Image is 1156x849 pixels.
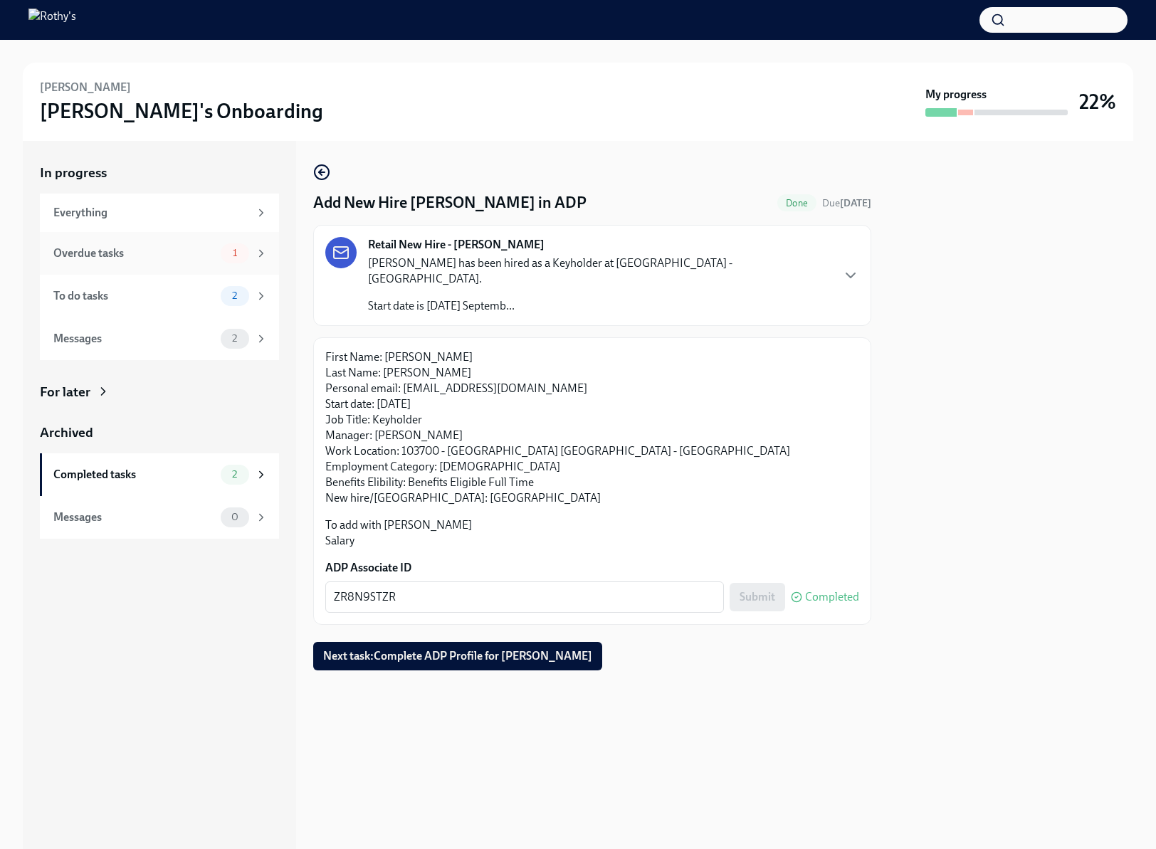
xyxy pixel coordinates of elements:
span: 2 [224,290,246,301]
div: To do tasks [53,288,215,304]
strong: My progress [925,87,987,102]
span: 2 [224,469,246,480]
div: Completed tasks [53,467,215,482]
p: First Name: [PERSON_NAME] Last Name: [PERSON_NAME] Personal email: [EMAIL_ADDRESS][DOMAIN_NAME] S... [325,349,859,506]
a: Archived [40,423,279,442]
a: Messages0 [40,496,279,539]
button: Next task:Complete ADP Profile for [PERSON_NAME] [313,642,602,670]
span: Done [777,198,816,209]
span: Due [822,197,871,209]
div: Overdue tasks [53,246,215,261]
span: September 8th, 2025 09:00 [822,196,871,210]
span: Next task : Complete ADP Profile for [PERSON_NAME] [323,649,592,663]
h3: [PERSON_NAME]'s Onboarding [40,98,323,124]
strong: Retail New Hire - [PERSON_NAME] [368,237,545,253]
h3: 22% [1079,89,1116,115]
span: Completed [805,591,859,603]
span: 1 [224,248,246,258]
div: Messages [53,331,215,347]
label: ADP Associate ID [325,560,859,576]
h4: Add New Hire [PERSON_NAME] in ADP [313,192,587,213]
p: Start date is [DATE] Septemb... [368,298,831,314]
img: Rothy's [28,9,76,31]
a: In progress [40,164,279,182]
p: To add with [PERSON_NAME] Salary [325,517,859,549]
textarea: ZR8N9STZR [334,589,715,606]
a: For later [40,383,279,401]
p: [PERSON_NAME] has been hired as a Keyholder at [GEOGRAPHIC_DATA] - [GEOGRAPHIC_DATA]. [368,255,831,287]
a: To do tasks2 [40,275,279,317]
span: 0 [223,512,247,522]
span: 2 [224,333,246,344]
a: Messages2 [40,317,279,360]
strong: [DATE] [840,197,871,209]
div: For later [40,383,90,401]
div: Messages [53,510,215,525]
a: Completed tasks2 [40,453,279,496]
div: Everything [53,205,249,221]
a: Overdue tasks1 [40,232,279,275]
a: Everything [40,194,279,232]
h6: [PERSON_NAME] [40,80,131,95]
